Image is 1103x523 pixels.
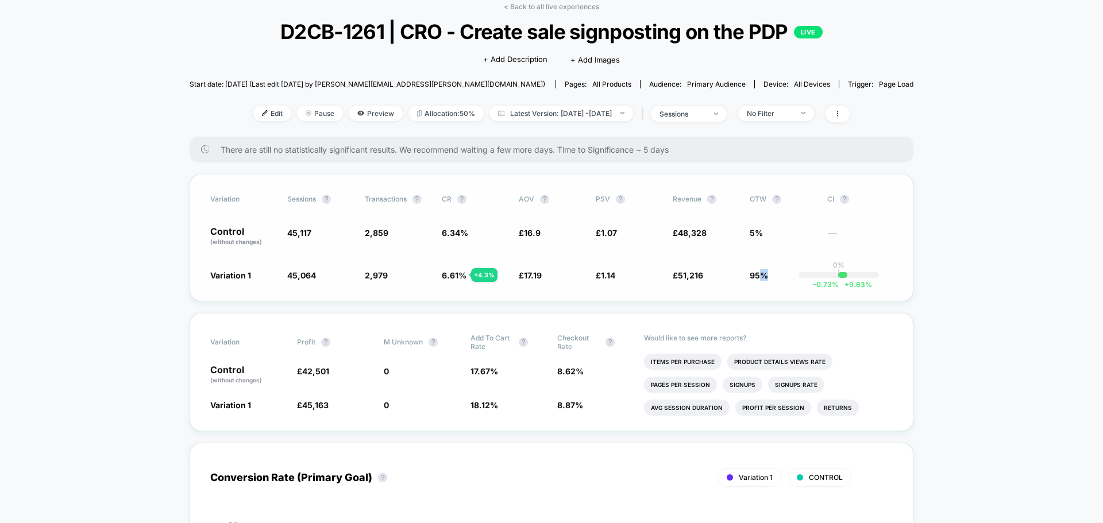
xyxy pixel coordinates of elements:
p: Control [210,365,286,385]
span: 16.9 [524,228,541,238]
div: Audience: [649,80,746,88]
span: all devices [794,80,830,88]
span: Variation [210,334,273,351]
span: There are still no statistically significant results. We recommend waiting a few more days . Time... [221,145,890,154]
span: Page Load [879,80,913,88]
img: end [620,112,624,114]
span: + Add Images [570,55,620,64]
span: 0 [384,400,389,410]
li: Avg Session Duration [644,400,730,416]
p: Would like to see more reports? [644,334,893,342]
span: Allocation: 50% [408,106,484,121]
span: £ [297,400,329,410]
span: Latest Version: [DATE] - [DATE] [489,106,633,121]
span: Revenue [673,195,701,203]
span: AOV [519,195,534,203]
span: all products [592,80,631,88]
button: ? [707,195,716,204]
div: + 4.3 % [471,268,497,282]
span: 5% [750,228,763,238]
span: Edit [253,106,291,121]
span: 0 [384,366,389,376]
span: PSV [596,195,610,203]
li: Signups [723,377,762,393]
span: £ [596,270,615,280]
span: 45,117 [287,228,311,238]
button: ? [540,195,549,204]
button: ? [606,338,615,347]
img: calendar [498,110,504,116]
button: ? [322,195,331,204]
img: end [306,110,311,116]
button: ? [840,195,849,204]
a: < Back to all live experiences [504,2,599,11]
p: 0% [833,261,844,269]
img: edit [262,110,268,116]
div: Trigger: [848,80,913,88]
img: end [801,112,805,114]
span: OTW [750,195,813,204]
span: 8.62 % [557,366,584,376]
span: 2,859 [365,228,388,238]
span: 42,501 [302,366,329,376]
span: £ [519,270,542,280]
span: 8.87 % [557,400,583,410]
button: ? [616,195,625,204]
span: £ [596,228,617,238]
span: 17.67 % [470,366,498,376]
button: ? [429,338,438,347]
span: Sessions [287,195,316,203]
span: CONTROL [809,473,843,482]
span: Variation 1 [210,400,251,410]
p: LIVE [794,26,823,38]
span: 17.19 [524,270,542,280]
button: ? [457,195,466,204]
span: 95% [750,270,768,280]
p: | [838,269,840,278]
span: 18.12 % [470,400,498,410]
span: Pause [297,106,343,121]
span: CI [827,195,890,204]
span: £ [297,366,329,376]
button: ? [321,338,330,347]
span: 51,216 [678,270,703,280]
button: ? [412,195,422,204]
li: Profit Per Session [735,400,811,416]
span: Profit [297,338,315,346]
img: rebalance [417,110,422,117]
div: No Filter [747,109,793,118]
span: 1.07 [601,228,617,238]
li: Signups Rate [768,377,824,393]
span: -0.73 % [813,280,839,289]
div: sessions [660,110,705,118]
span: 6.61 % [442,270,466,280]
span: CR [442,195,452,203]
img: end [714,113,718,115]
span: Variation 1 [210,270,251,280]
button: ? [772,195,781,204]
p: Control [210,227,276,246]
span: 45,163 [302,400,329,410]
button: ? [519,338,528,347]
span: Checkout Rate [557,334,600,351]
span: Preview [349,106,403,121]
li: Returns [817,400,859,416]
span: £ [673,228,707,238]
span: --- [827,230,893,246]
li: Product Details Views Rate [727,354,832,370]
span: 45,064 [287,270,316,280]
span: Primary Audience [687,80,746,88]
button: ? [378,473,387,482]
span: 2,979 [365,270,388,280]
span: £ [519,228,541,238]
li: Pages Per Session [644,377,717,393]
span: Transactions [365,195,407,203]
span: £ [673,270,703,280]
span: 9.63 % [839,280,872,289]
span: (without changes) [210,377,262,383]
span: Device: [754,80,839,88]
span: Start date: [DATE] (Last edit [DATE] by [PERSON_NAME][EMAIL_ADDRESS][PERSON_NAME][DOMAIN_NAME]) [190,80,545,88]
span: M Unknown [384,338,423,346]
span: Variation 1 [739,473,773,482]
span: + [844,280,849,289]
